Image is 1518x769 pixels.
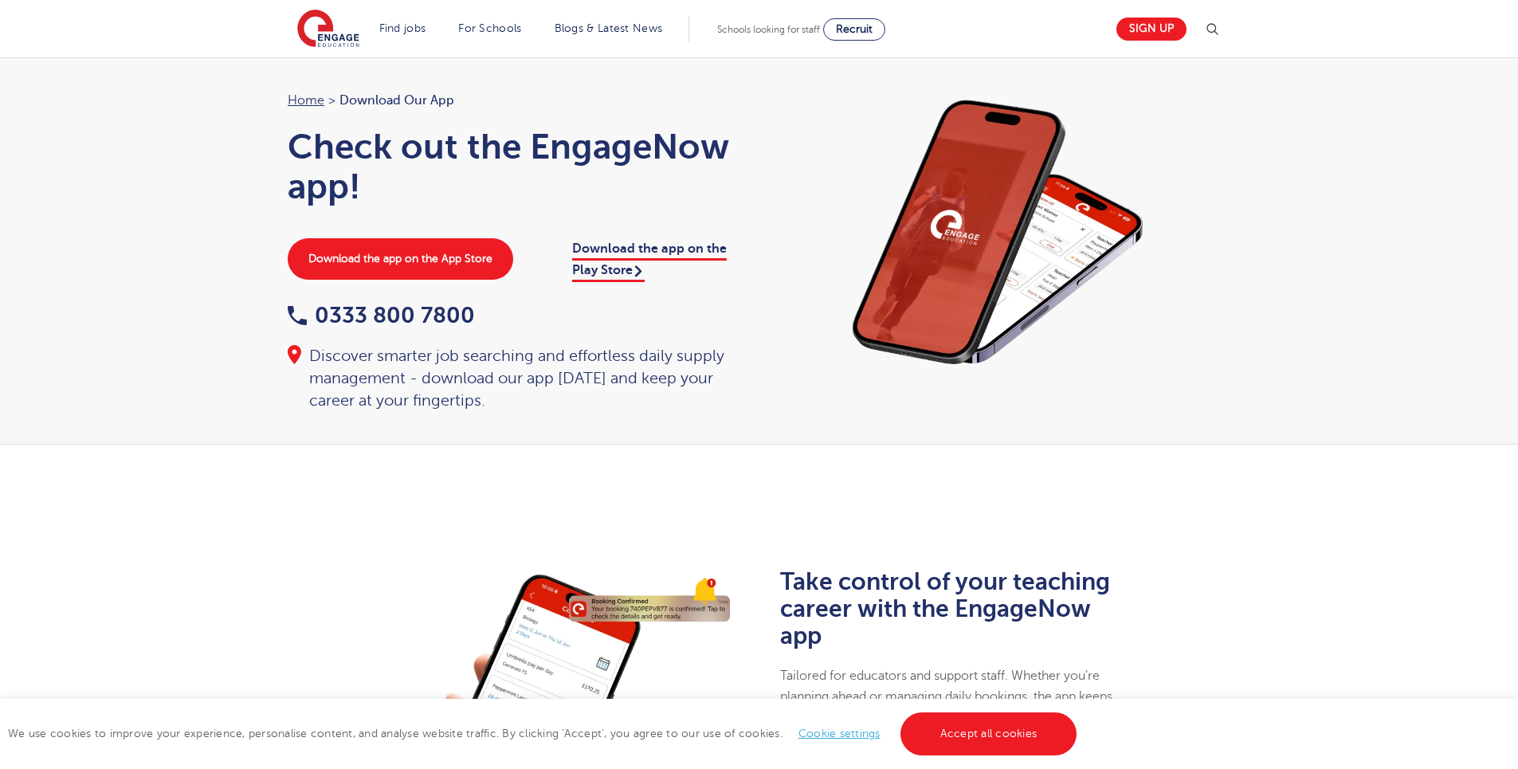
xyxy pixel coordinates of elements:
[823,18,885,41] a: Recruit
[297,10,359,49] img: Engage Education
[379,22,426,34] a: Find jobs
[288,345,743,412] div: Discover smarter job searching and effortless daily supply management - download our app [DATE] a...
[288,90,743,111] nav: breadcrumb
[717,24,820,35] span: Schools looking for staff
[798,728,881,740] a: Cookie settings
[900,712,1077,755] a: Accept all cookies
[780,669,1112,725] span: Tailored for educators and support staff. Whether you’re planning ahead or managing daily booking...
[328,93,335,108] span: >
[572,241,727,281] a: Download the app on the Play Store
[555,22,663,34] a: Blogs & Latest News
[8,728,1081,740] span: We use cookies to improve your experience, personalise content, and analyse website traffic. By c...
[1116,18,1187,41] a: Sign up
[288,127,743,206] h1: Check out the EngageNow app!
[458,22,521,34] a: For Schools
[288,303,475,328] a: 0333 800 7800
[339,90,454,111] span: Download our app
[780,568,1110,649] b: Take control of your teaching career with the EngageNow app
[836,23,873,35] span: Recruit
[288,238,513,280] a: Download the app on the App Store
[288,93,324,108] a: Home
